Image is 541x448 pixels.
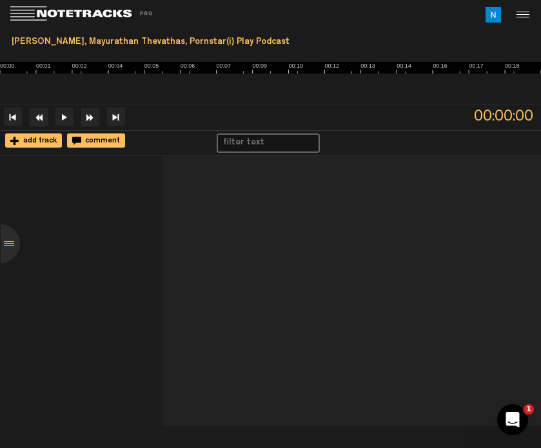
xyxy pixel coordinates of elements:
[218,135,306,151] input: filter text
[81,137,120,145] span: comment
[10,6,165,21] img: logo_white.svg
[19,137,57,145] span: add track
[5,133,62,148] div: add track
[5,31,536,54] div: [PERSON_NAME], Mayurathan Thevathas, Pornstar(i) Play Podcast
[67,133,125,148] div: comment
[524,404,534,414] span: 1
[474,104,541,129] span: 00:00:00
[486,7,501,23] img: ACg8ocK7EXJaYsXeepb6arN6MhJpTkKnXrAP4HqCG7XYmfc-L-GRIA=s96-c
[497,404,528,435] iframe: Intercom live chat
